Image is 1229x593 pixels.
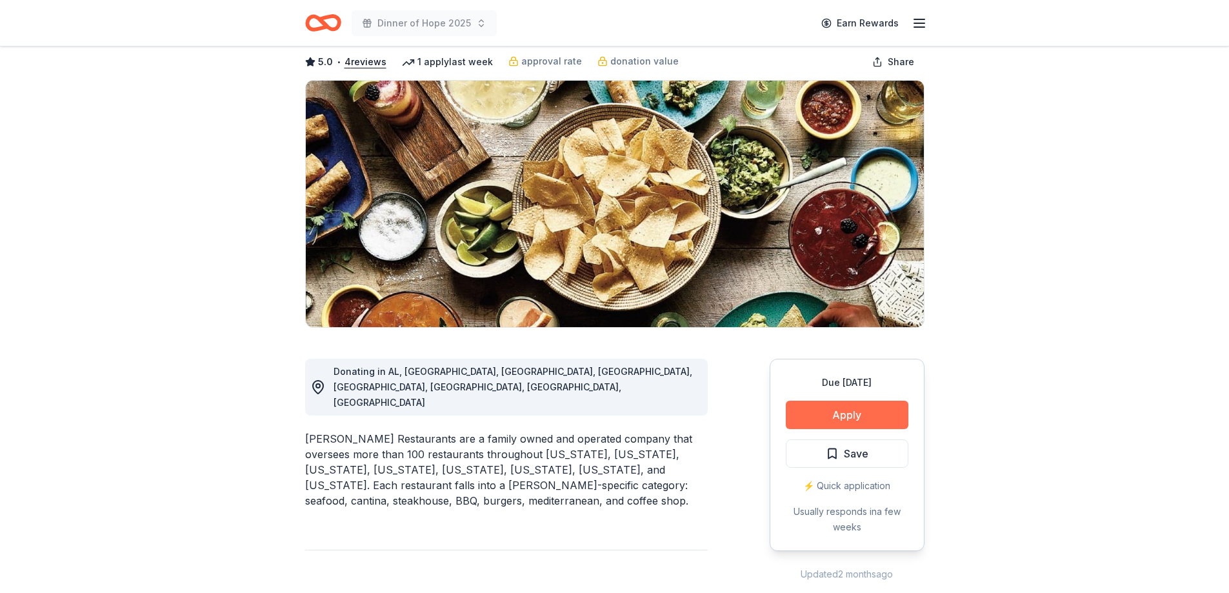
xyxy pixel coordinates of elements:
[610,54,679,69] span: donation value
[508,54,582,69] a: approval rate
[786,375,908,390] div: Due [DATE]
[786,478,908,494] div: ⚡️ Quick application
[345,54,386,70] button: 4reviews
[888,54,914,70] span: Share
[786,439,908,468] button: Save
[786,504,908,535] div: Usually responds in a few weeks
[862,49,924,75] button: Share
[770,567,924,582] div: Updated 2 months ago
[305,431,708,508] div: [PERSON_NAME] Restaurants are a family owned and operated company that oversees more than 100 res...
[521,54,582,69] span: approval rate
[402,54,493,70] div: 1 apply last week
[334,366,692,408] span: Donating in AL, [GEOGRAPHIC_DATA], [GEOGRAPHIC_DATA], [GEOGRAPHIC_DATA], [GEOGRAPHIC_DATA], [GEOG...
[844,445,868,462] span: Save
[377,15,471,31] span: Dinner of Hope 2025
[814,12,906,35] a: Earn Rewards
[597,54,679,69] a: donation value
[786,401,908,429] button: Apply
[305,8,341,38] a: Home
[352,10,497,36] button: Dinner of Hope 2025
[318,54,333,70] span: 5.0
[336,57,341,67] span: •
[306,81,924,327] img: Image for Pappas Restaurants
